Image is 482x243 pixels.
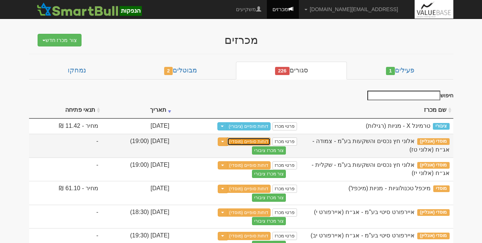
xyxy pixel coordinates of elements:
[29,181,102,205] td: מחיר - 61.10 ₪
[365,91,453,100] label: חיפוש
[29,158,102,181] td: -
[252,194,286,202] button: צור מכרז ציבורי
[312,162,449,176] span: אלוני חץ נכסים והשקעות בע"מ - שקלית - אג״ח (אלוני יז)
[227,137,271,146] a: דוחות סופיים (מוסדי)
[102,134,173,158] td: [DATE] (19:00)
[29,102,102,119] th: תנאי פתיחה : activate to sort column ascending
[433,185,449,192] span: מוסדי
[102,181,173,205] td: [DATE]
[252,170,286,178] button: צור מכרז ציבורי
[348,185,431,191] span: מיכפל טכנולוגיות - מניות (מיכפל)
[301,102,453,119] th: שם מכרז : activate to sort column ascending
[227,161,271,169] a: דוחות סופיים (מוסדי)
[275,67,290,75] span: 226
[417,233,450,239] span: מוסדי (אונליין)
[227,185,271,193] a: דוחות סופיים (מוסדי)
[125,62,236,80] a: מבוטלים
[29,205,102,229] td: -
[29,134,102,158] td: -
[272,232,297,240] a: פרטי מכרז
[417,162,450,169] span: מוסדי (אונליין)
[227,208,271,217] a: דוחות סופיים (מוסדי)
[102,158,173,181] td: [DATE] (19:00)
[314,209,414,215] span: איירפורט סיטי בע"מ - אג״ח (איירפורט י)
[386,67,395,75] span: 1
[35,2,144,17] img: SmartBull Logo
[96,34,386,46] div: מכרזים
[417,138,450,145] span: מוסדי (אונליין)
[310,232,414,239] span: איירפורט סיטי בע"מ - אג״ח (איירפורט יב)
[367,91,440,100] input: חיפוש
[252,146,286,155] button: צור מכרז ציבורי
[312,138,449,153] span: אלוני חץ נכסים והשקעות בע"מ - צמודה - אג״ח (אלוני טז)
[29,62,125,80] a: נמחקו
[227,122,271,130] a: דוחות סופיים (ציבורי)
[38,34,82,46] button: צור מכרז חדש
[102,119,173,134] td: [DATE]
[272,208,297,217] a: פרטי מכרז
[29,119,102,134] td: מחיר - 11.42 ₪
[272,122,297,130] a: פרטי מכרז
[102,102,173,119] th: תאריך : activate to sort column ascending
[102,205,173,229] td: [DATE] (18:30)
[272,185,297,193] a: פרטי מכרז
[252,217,286,225] button: צור מכרז ציבורי
[417,209,450,216] span: מוסדי (אונליין)
[164,67,173,75] span: 2
[347,62,453,80] a: פעילים
[272,137,297,146] a: פרטי מכרז
[272,161,297,169] a: פרטי מכרז
[366,123,430,129] span: טרמינל X - מניות (רגילות)
[227,232,271,240] a: דוחות סופיים (מוסדי)
[236,62,347,80] a: סגורים
[433,123,449,130] span: ציבורי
